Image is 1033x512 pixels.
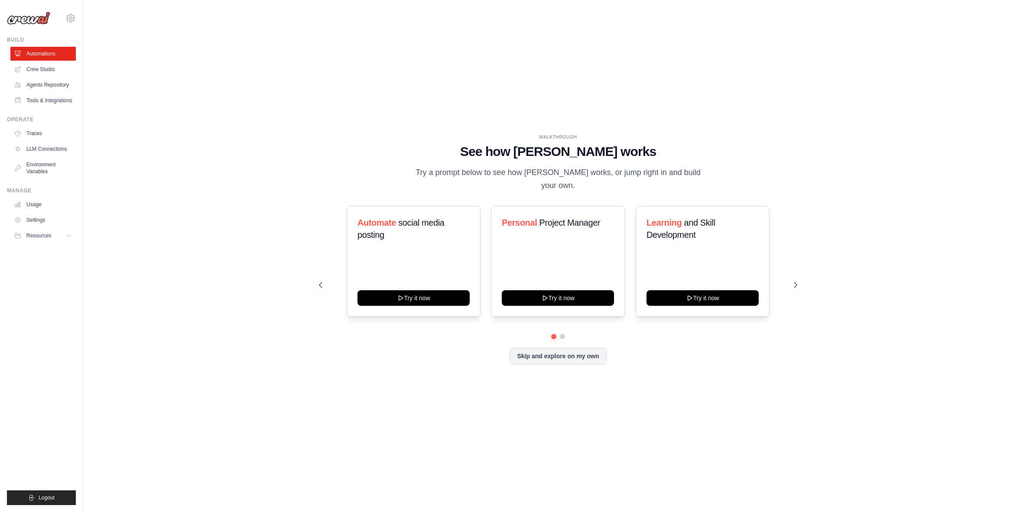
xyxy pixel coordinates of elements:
a: Agents Repository [10,78,76,92]
a: Crew Studio [10,62,76,76]
div: Manage [7,187,76,194]
span: Logout [39,494,55,501]
a: LLM Connections [10,142,76,156]
p: Try a prompt below to see how [PERSON_NAME] works, or jump right in and build your own. [413,166,704,192]
span: Personal [502,218,537,227]
button: Skip and explore on my own [510,348,606,364]
div: Build [7,36,76,43]
a: Traces [10,126,76,140]
a: Automations [10,47,76,61]
span: Automate [357,218,396,227]
img: Logo [7,12,50,25]
span: Project Manager [539,218,601,227]
span: social media posting [357,218,445,240]
a: Tools & Integrations [10,94,76,107]
button: Try it now [646,290,759,306]
div: Operate [7,116,76,123]
button: Logout [7,490,76,505]
button: Try it now [502,290,614,306]
button: Try it now [357,290,470,306]
h1: See how [PERSON_NAME] works [319,144,797,159]
a: Environment Variables [10,158,76,178]
a: Settings [10,213,76,227]
a: Usage [10,198,76,211]
div: WALKTHROUGH [319,134,797,140]
span: Learning [646,218,682,227]
span: Resources [26,232,51,239]
span: and Skill Development [646,218,715,240]
button: Resources [10,229,76,243]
